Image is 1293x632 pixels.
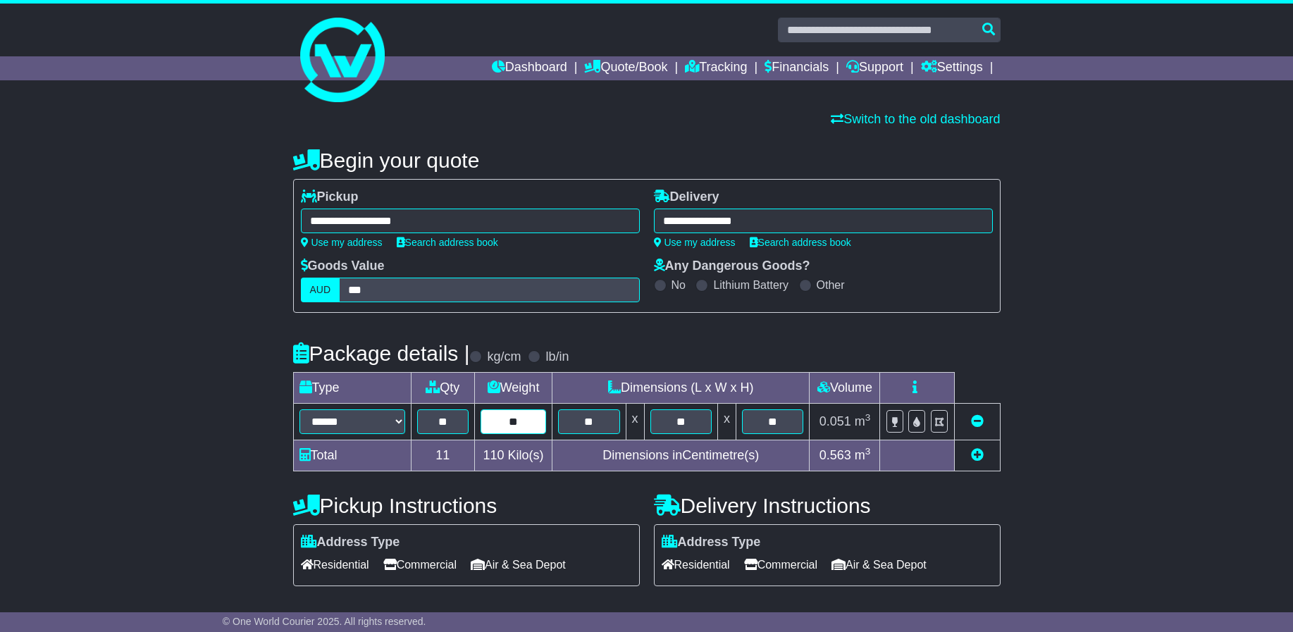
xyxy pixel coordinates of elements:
[475,373,552,404] td: Weight
[672,278,686,292] label: No
[301,278,340,302] label: AUD
[810,373,880,404] td: Volume
[552,373,810,404] td: Dimensions (L x W x H)
[685,56,747,80] a: Tracking
[654,237,736,248] a: Use my address
[584,56,667,80] a: Quote/Book
[819,448,851,462] span: 0.563
[475,440,552,471] td: Kilo(s)
[654,494,1001,517] h4: Delivery Instructions
[831,112,1000,126] a: Switch to the old dashboard
[301,190,359,205] label: Pickup
[293,494,640,517] h4: Pickup Instructions
[411,440,475,471] td: 11
[301,237,383,248] a: Use my address
[301,554,369,576] span: Residential
[471,554,566,576] span: Air & Sea Depot
[971,448,984,462] a: Add new item
[713,278,788,292] label: Lithium Battery
[662,535,761,550] label: Address Type
[552,440,810,471] td: Dimensions in Centimetre(s)
[487,349,521,365] label: kg/cm
[223,616,426,627] span: © One World Courier 2025. All rights reserved.
[865,412,871,423] sup: 3
[492,56,567,80] a: Dashboard
[831,554,927,576] span: Air & Sea Depot
[662,554,730,576] span: Residential
[293,342,470,365] h4: Package details |
[846,56,903,80] a: Support
[744,554,817,576] span: Commercial
[819,414,851,428] span: 0.051
[921,56,983,80] a: Settings
[750,237,851,248] a: Search address book
[293,149,1001,172] h4: Begin your quote
[626,404,644,440] td: x
[654,259,810,274] label: Any Dangerous Goods?
[483,448,505,462] span: 110
[765,56,829,80] a: Financials
[301,259,385,274] label: Goods Value
[545,349,569,365] label: lb/in
[293,440,411,471] td: Total
[411,373,475,404] td: Qty
[383,554,457,576] span: Commercial
[717,404,736,440] td: x
[397,237,498,248] a: Search address book
[855,414,871,428] span: m
[817,278,845,292] label: Other
[855,448,871,462] span: m
[971,414,984,428] a: Remove this item
[301,535,400,550] label: Address Type
[865,446,871,457] sup: 3
[654,190,719,205] label: Delivery
[293,373,411,404] td: Type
